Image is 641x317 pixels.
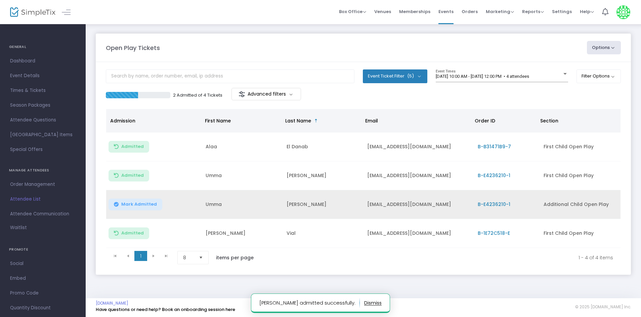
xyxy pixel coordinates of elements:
td: [PERSON_NAME] [283,190,364,219]
button: Filter Options [576,69,621,83]
span: Last Name [285,117,311,124]
span: Venues [374,3,391,20]
a: Have questions or need help? Book an onboarding session here [96,306,235,313]
span: Embed [10,274,76,283]
p: [PERSON_NAME] admitted successfully. [259,298,360,308]
span: 8 [183,254,194,261]
span: (5) [407,73,414,79]
span: Season Packages [10,101,76,110]
span: [DATE] 10:00 AM - [DATE] 12:00 PM • 4 attendees [436,74,529,79]
td: First Child Open Play [540,219,621,248]
div: Data table [106,109,621,248]
span: Admitted [121,144,144,149]
button: Mark Admitted [109,199,162,210]
span: Page 1 [134,251,147,261]
span: Attendee Questions [10,116,76,124]
span: Marketing [486,8,514,15]
td: Alaa [202,133,283,161]
span: B-1E72C518-E [478,230,510,236]
td: Vial [283,219,364,248]
span: Quantity Discount [10,304,76,312]
span: Email [365,117,378,124]
kendo-pager-info: 1 - 4 of 4 items [268,251,613,264]
h4: MANAGE ATTENDEES [9,164,77,177]
span: B-E4236210-1 [478,172,510,179]
span: Admitted [121,173,144,178]
td: El Danab [283,133,364,161]
span: Waitlist [10,224,27,231]
label: items per page [216,254,254,261]
td: [EMAIL_ADDRESS][DOMAIN_NAME] [363,190,473,219]
button: Select [196,251,206,264]
p: 2 Admitted of 4 Tickets [173,92,222,99]
input: Search by name, order number, email, ip address [106,69,354,83]
span: Sortable [313,118,319,123]
button: Admitted [109,227,149,239]
span: Order ID [475,117,495,124]
td: [EMAIL_ADDRESS][DOMAIN_NAME] [363,133,473,161]
span: B-E4236210-1 [478,201,510,208]
span: Promo Code [10,289,76,298]
span: Mark Admitted [121,202,157,207]
span: Attendee Communication [10,210,76,218]
button: Admitted [109,141,149,153]
span: Memberships [399,3,430,20]
h4: PROMOTE [9,243,77,256]
a: [DOMAIN_NAME] [96,301,128,306]
span: Box Office [339,8,366,15]
span: First Name [205,117,231,124]
span: Orders [462,3,478,20]
span: B-B31471B9-7 [478,143,511,150]
td: Additional Child Open Play [540,190,621,219]
td: Umma [202,161,283,190]
span: Section [540,117,558,124]
m-button: Advanced filters [231,88,301,100]
span: © 2025 [DOMAIN_NAME] Inc. [575,304,631,310]
span: Settings [552,3,572,20]
span: Special Offers [10,145,76,154]
span: Attendee List [10,195,76,204]
td: First Child Open Play [540,133,621,161]
span: Events [438,3,454,20]
td: [PERSON_NAME] [202,219,283,248]
span: Admitted [121,230,144,236]
m-panel-title: Open Play Tickets [106,43,160,52]
span: [GEOGRAPHIC_DATA] Items [10,130,76,139]
span: Reports [522,8,544,15]
button: Admitted [109,170,149,181]
img: filter [239,91,245,98]
span: Dashboard [10,57,76,65]
button: Options [587,41,621,54]
span: Social [10,259,76,268]
td: Umma [202,190,283,219]
td: [EMAIL_ADDRESS][DOMAIN_NAME] [363,219,473,248]
td: [EMAIL_ADDRESS][DOMAIN_NAME] [363,161,473,190]
span: Help [580,8,594,15]
td: First Child Open Play [540,161,621,190]
button: dismiss [364,298,382,308]
span: Event Details [10,71,76,80]
span: Times & Tickets [10,86,76,95]
td: [PERSON_NAME] [283,161,364,190]
span: Admission [110,117,135,124]
button: Event Ticket Filter(5) [363,69,427,83]
span: Order Management [10,180,76,189]
h4: GENERAL [9,40,77,54]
